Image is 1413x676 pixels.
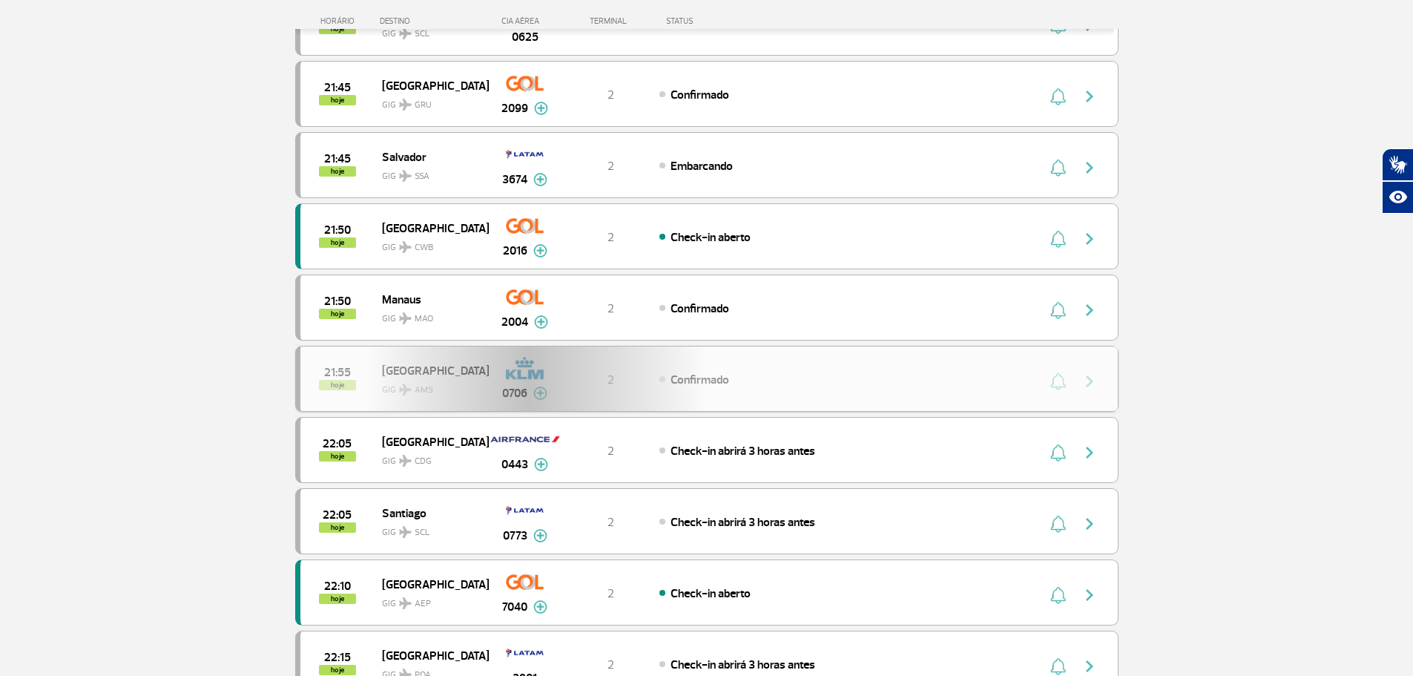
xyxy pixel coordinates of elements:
[607,444,614,459] span: 2
[324,652,351,663] span: 2025-09-30 22:15:00
[671,88,729,102] span: Confirmado
[1050,515,1066,533] img: sino-painel-voo.svg
[399,312,412,324] img: destiny_airplane.svg
[324,225,351,235] span: 2025-09-30 21:50:00
[319,594,356,604] span: hoje
[399,597,412,609] img: destiny_airplane.svg
[1050,159,1066,177] img: sino-painel-voo.svg
[501,456,528,473] span: 0443
[502,171,527,188] span: 3674
[1081,230,1099,248] img: seta-direita-painel-voo.svg
[671,301,729,316] span: Confirmado
[671,657,815,672] span: Check-in abrirá 3 horas antes
[415,526,429,539] span: SCL
[415,241,433,255] span: CWB
[1081,88,1099,105] img: seta-direita-painel-voo.svg
[607,515,614,530] span: 2
[1050,586,1066,604] img: sino-painel-voo.svg
[607,301,614,316] span: 2
[382,432,477,451] span: [GEOGRAPHIC_DATA]
[1081,515,1099,533] img: seta-direita-painel-voo.svg
[607,586,614,601] span: 2
[382,589,477,611] span: GIG
[415,455,432,468] span: CDG
[1382,148,1413,214] div: Plugin de acessibilidade da Hand Talk.
[324,296,351,306] span: 2025-09-30 21:50:00
[533,244,547,257] img: mais-info-painel-voo.svg
[415,99,432,112] span: GRU
[319,451,356,462] span: hoje
[1050,444,1066,462] img: sino-painel-voo.svg
[1081,301,1099,319] img: seta-direita-painel-voo.svg
[399,526,412,538] img: destiny_airplane.svg
[488,16,562,26] div: CIA AÉREA
[382,162,477,183] span: GIG
[382,147,477,166] span: Salvador
[659,16,780,26] div: STATUS
[501,99,528,117] span: 2099
[319,309,356,319] span: hoje
[399,99,412,111] img: destiny_airplane.svg
[533,600,547,614] img: mais-info-painel-voo.svg
[534,315,548,329] img: mais-info-painel-voo.svg
[300,16,381,26] div: HORÁRIO
[319,522,356,533] span: hoje
[1081,657,1099,675] img: seta-direita-painel-voo.svg
[671,586,751,601] span: Check-in aberto
[382,233,477,255] span: GIG
[382,574,477,594] span: [GEOGRAPHIC_DATA]
[1382,181,1413,214] button: Abrir recursos assistivos.
[534,458,548,471] img: mais-info-painel-voo.svg
[324,82,351,93] span: 2025-09-30 21:45:00
[382,289,477,309] span: Manaus
[562,16,659,26] div: TERMINAL
[1081,444,1099,462] img: seta-direita-painel-voo.svg
[319,237,356,248] span: hoje
[382,91,477,112] span: GIG
[1081,586,1099,604] img: seta-direita-painel-voo.svg
[607,230,614,245] span: 2
[382,503,477,522] span: Santiago
[319,95,356,105] span: hoje
[503,242,527,260] span: 2016
[502,598,527,616] span: 7040
[319,166,356,177] span: hoje
[382,218,477,237] span: [GEOGRAPHIC_DATA]
[501,313,528,331] span: 2004
[1050,230,1066,248] img: sino-painel-voo.svg
[399,170,412,182] img: destiny_airplane.svg
[533,173,547,186] img: mais-info-painel-voo.svg
[382,646,477,665] span: [GEOGRAPHIC_DATA]
[1050,88,1066,105] img: sino-painel-voo.svg
[323,510,352,520] span: 2025-09-30 22:05:00
[380,16,488,26] div: DESTINO
[1050,301,1066,319] img: sino-painel-voo.svg
[382,304,477,326] span: GIG
[319,665,356,675] span: hoje
[512,28,538,46] span: 0625
[415,597,431,611] span: AEP
[671,444,815,459] span: Check-in abrirá 3 horas antes
[415,170,429,183] span: SSA
[1081,159,1099,177] img: seta-direita-painel-voo.svg
[533,529,547,542] img: mais-info-painel-voo.svg
[323,439,352,449] span: 2025-09-30 22:05:00
[503,527,527,545] span: 0773
[607,88,614,102] span: 2
[671,230,751,245] span: Check-in aberto
[607,159,614,174] span: 2
[1050,657,1066,675] img: sino-painel-voo.svg
[1382,148,1413,181] button: Abrir tradutor de língua de sinais.
[382,76,477,95] span: [GEOGRAPHIC_DATA]
[382,518,477,539] span: GIG
[415,312,433,326] span: MAO
[324,154,351,164] span: 2025-09-30 21:45:00
[671,515,815,530] span: Check-in abrirá 3 horas antes
[399,241,412,253] img: destiny_airplane.svg
[607,657,614,672] span: 2
[399,455,412,467] img: destiny_airplane.svg
[671,159,733,174] span: Embarcando
[534,102,548,115] img: mais-info-painel-voo.svg
[382,447,477,468] span: GIG
[324,581,351,591] span: 2025-09-30 22:10:00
